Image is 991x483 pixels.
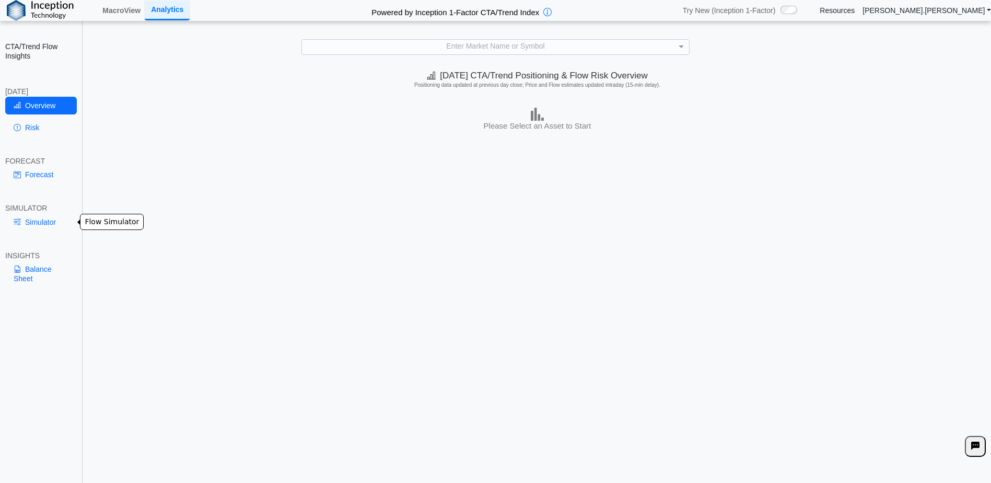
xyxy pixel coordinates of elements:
div: SIMULATOR [5,203,77,213]
a: Overview [5,97,77,114]
a: Risk [5,119,77,136]
h2: Powered by Inception 1-Factor CTA/Trend Index [367,3,543,18]
a: [PERSON_NAME].[PERSON_NAME] [862,6,991,15]
img: bar-chart.png [531,108,544,121]
div: INSIGHTS [5,251,77,260]
span: [DATE] CTA/Trend Positioning & Flow Risk Overview [427,71,647,80]
a: Analytics [145,1,190,20]
h5: Positioning data updated at previous day close; Price and Flow estimates updated intraday (15-min... [88,82,987,88]
span: Try New (Inception 1-Factor) [683,6,776,15]
div: Flow Simulator [80,214,144,230]
a: Forecast [5,166,77,183]
div: Enter Market Name or Symbol [302,40,689,54]
a: Balance Sheet [5,260,77,287]
a: Resources [820,6,855,15]
div: FORECAST [5,156,77,166]
a: MacroView [98,2,145,19]
a: Simulator [5,213,77,231]
h2: CTA/Trend Flow Insights [5,42,77,61]
h3: Please Select an Asset to Start [86,121,988,131]
div: [DATE] [5,87,77,96]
